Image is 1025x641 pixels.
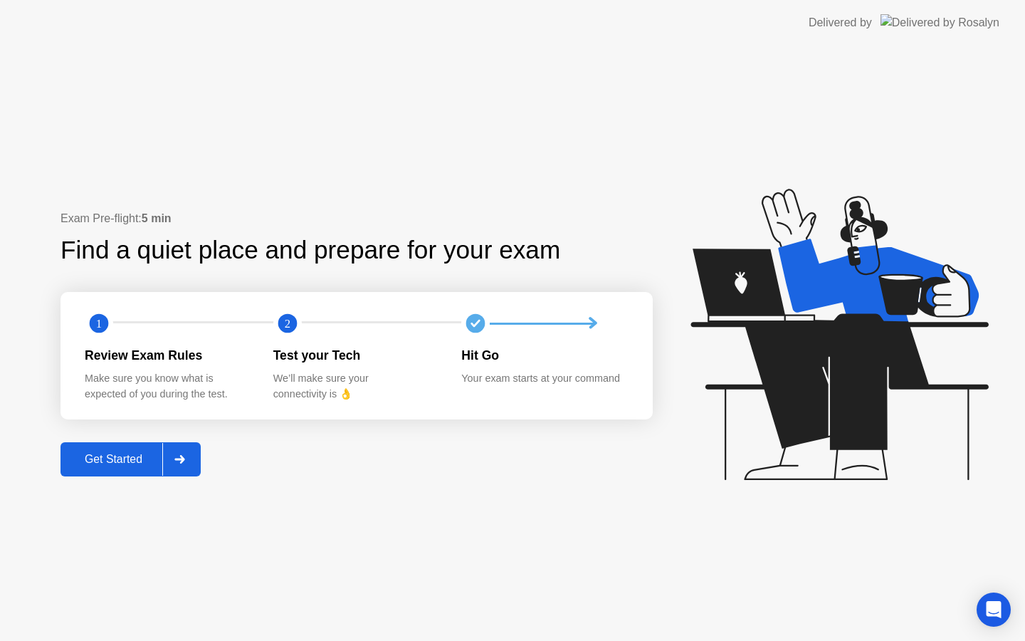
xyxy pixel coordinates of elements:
[809,14,872,31] div: Delivered by
[61,442,201,476] button: Get Started
[273,346,439,365] div: Test your Tech
[85,346,251,365] div: Review Exam Rules
[61,231,562,269] div: Find a quiet place and prepare for your exam
[977,593,1011,627] div: Open Intercom Messenger
[65,453,162,466] div: Get Started
[61,210,653,227] div: Exam Pre-flight:
[96,317,102,330] text: 1
[881,14,999,31] img: Delivered by Rosalyn
[142,212,172,224] b: 5 min
[85,371,251,402] div: Make sure you know what is expected of you during the test.
[273,371,439,402] div: We’ll make sure your connectivity is 👌
[461,371,627,387] div: Your exam starts at your command
[285,317,290,330] text: 2
[461,346,627,365] div: Hit Go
